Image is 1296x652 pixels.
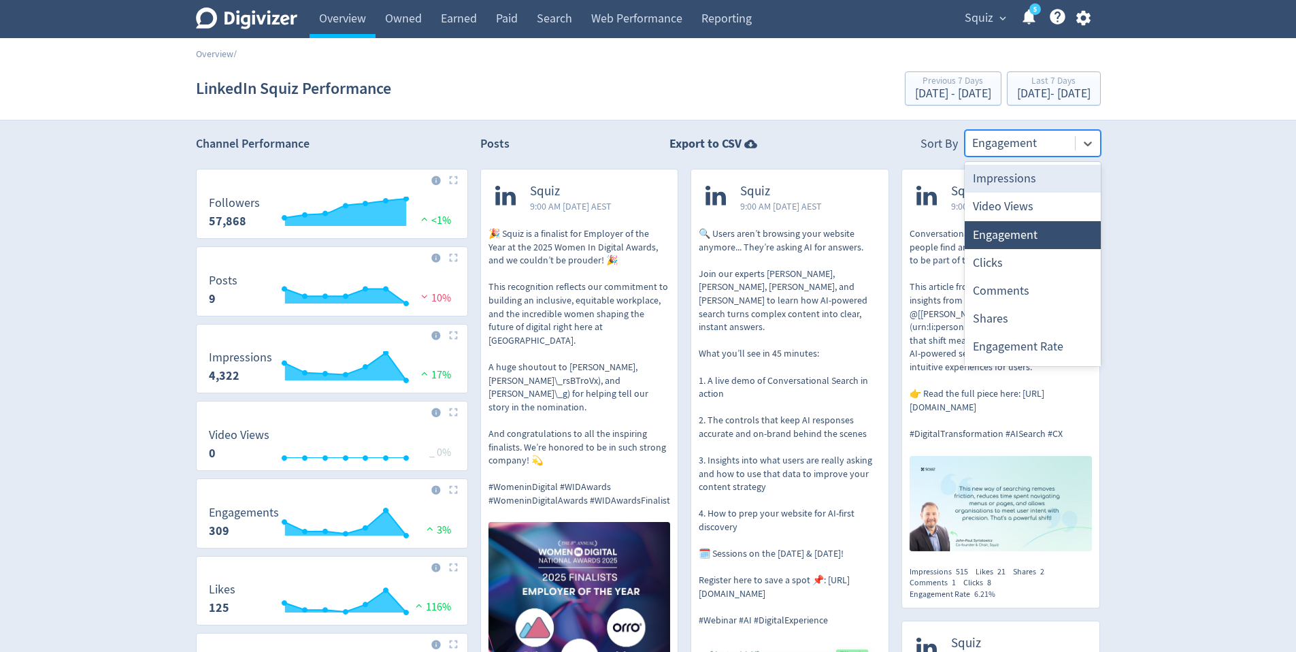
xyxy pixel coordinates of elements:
[202,197,462,233] svg: Followers 57,868
[905,71,1001,105] button: Previous 7 Days[DATE] - [DATE]
[951,184,1033,199] span: Squiz
[418,214,451,227] span: <1%
[423,523,451,537] span: 3%
[209,523,229,539] strong: 309
[530,184,612,199] span: Squiz
[965,249,1101,277] div: Clicks
[699,227,881,627] p: 🔍 Users aren’t browsing your website anymore... They’re asking AI for answers. Join our experts [...
[480,135,510,157] h2: Posts
[202,274,462,310] svg: Posts 9
[209,213,246,229] strong: 57,868
[965,7,993,29] span: Squiz
[965,361,1101,389] div: Date
[429,446,451,459] span: _ 0%
[902,169,1099,555] a: Squiz9:00 AM [DATE] AESTConversational AI search is reshaping how people find answers online, and...
[449,485,458,494] img: Placeholder
[669,135,742,152] strong: Export to CSV
[209,600,229,616] strong: 125
[965,305,1101,333] div: Shares
[740,184,822,199] span: Squiz
[209,273,237,289] dt: Posts
[209,427,269,443] dt: Video Views
[418,368,431,378] img: positive-performance.svg
[209,195,260,211] dt: Followers
[209,368,239,384] strong: 4,322
[202,429,462,465] svg: Video Views 0
[202,351,462,387] svg: Impressions 4,322
[976,566,1013,578] div: Likes
[951,636,1033,651] span: Squiz
[209,505,279,521] dt: Engagements
[1029,3,1041,15] a: 5
[920,135,958,157] div: Sort By
[1040,566,1044,577] span: 2
[423,523,437,534] img: positive-performance.svg
[488,227,671,507] p: 🎉 Squiz is a finalist for Employer of the Year at the 2025 Women In Digital Awards, and we couldn...
[965,221,1101,249] div: Engagement
[952,577,956,588] span: 1
[910,456,1092,551] img: https://media.cf.digivizer.com/images/linkedin-139003700-urn:li:share:7368072179294433280-ecac68c...
[449,253,458,262] img: Placeholder
[956,566,968,577] span: 515
[963,577,999,589] div: Clicks
[1017,76,1091,88] div: Last 7 Days
[965,193,1101,221] div: Video Views
[1013,566,1052,578] div: Shares
[1007,71,1101,105] button: Last 7 Days[DATE]- [DATE]
[965,277,1101,305] div: Comments
[449,176,458,184] img: Placeholder
[209,582,235,598] dt: Likes
[418,291,431,301] img: negative-performance.svg
[951,199,1033,213] span: 9:00 AM [DATE] AEST
[974,589,995,600] span: 6.21%
[910,577,963,589] div: Comments
[910,589,1003,600] div: Engagement Rate
[196,48,233,60] a: Overview
[412,600,426,610] img: positive-performance.svg
[418,214,431,224] img: positive-performance.svg
[233,48,237,60] span: /
[196,135,468,152] h2: Channel Performance
[202,506,462,542] svg: Engagements 309
[915,88,991,100] div: [DATE] - [DATE]
[412,600,451,614] span: 116%
[449,331,458,340] img: Placeholder
[449,408,458,417] img: Placeholder
[1017,88,1091,100] div: [DATE] - [DATE]
[418,368,451,382] span: 17%
[997,566,1006,577] span: 21
[915,76,991,88] div: Previous 7 Days
[965,165,1101,193] div: Impressions
[202,583,462,619] svg: Likes 125
[987,577,991,588] span: 8
[196,67,391,110] h1: LinkedIn Squiz Performance
[449,563,458,572] img: Placeholder
[960,7,1010,29] button: Squiz
[530,199,612,213] span: 9:00 AM [DATE] AEST
[209,350,272,365] dt: Impressions
[910,227,1092,441] p: Conversational AI search is reshaping how people find answers online, and we’re proud to be part ...
[418,291,451,305] span: 10%
[997,12,1009,25] span: expand_more
[1033,5,1036,14] text: 5
[740,199,822,213] span: 9:00 AM [DATE] AEST
[209,291,216,307] strong: 9
[965,333,1101,361] div: Engagement Rate
[209,445,216,461] strong: 0
[910,566,976,578] div: Impressions
[449,640,458,649] img: Placeholder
